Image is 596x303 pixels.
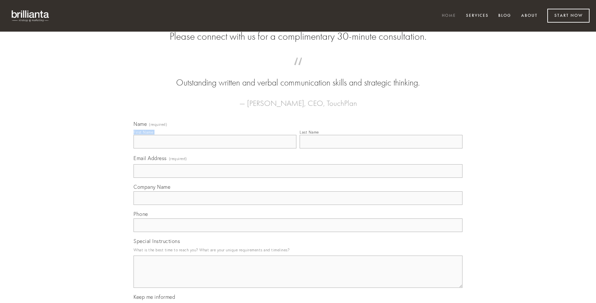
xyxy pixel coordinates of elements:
[547,9,590,23] a: Start Now
[6,6,55,25] img: brillianta - research, strategy, marketing
[517,11,542,21] a: About
[134,211,148,217] span: Phone
[144,89,452,110] figcaption: — [PERSON_NAME], CEO, TouchPlan
[134,130,153,135] div: First Name
[134,246,462,254] p: What is the best time to reach you? What are your unique requirements and timelines?
[438,11,460,21] a: Home
[144,64,452,89] blockquote: Outstanding written and verbal communication skills and strategic thinking.
[144,64,452,76] span: “
[169,154,187,163] span: (required)
[494,11,515,21] a: Blog
[134,155,167,161] span: Email Address
[300,130,319,135] div: Last Name
[134,30,462,43] h2: Please connect with us for a complimentary 30-minute consultation.
[134,294,175,300] span: Keep me informed
[134,121,147,127] span: Name
[149,123,167,126] span: (required)
[134,238,180,244] span: Special Instructions
[134,184,170,190] span: Company Name
[462,11,493,21] a: Services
